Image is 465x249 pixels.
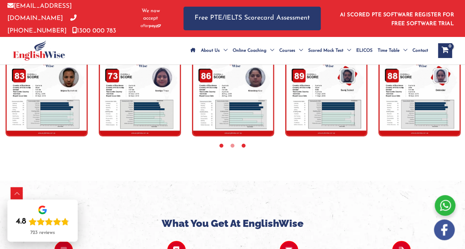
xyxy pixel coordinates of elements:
span: Time Table [378,38,400,64]
a: 1300 000 783 [72,28,116,34]
div: 723 reviews [30,230,55,236]
span: About Us [201,38,220,64]
span: Menu Toggle [266,38,274,64]
img: Afterpay-Logo [141,24,161,28]
a: Online CoachingMenu Toggle [230,38,277,64]
a: Contact [410,38,431,64]
span: Contact [412,38,428,64]
img: Debinder [378,52,461,136]
img: Sandipa Thapa [99,52,181,136]
span: Online Coaching [233,38,266,64]
h4: What You Get At EnglishWise [7,218,458,229]
div: 4.8 [16,216,26,227]
a: About UsMenu Toggle [198,38,230,64]
span: Menu Toggle [220,38,228,64]
a: Free PTE/IELTS Scorecard Assessment [183,7,321,30]
span: We now accept [137,7,165,22]
span: Courses [279,38,295,64]
span: Menu Toggle [400,38,407,64]
img: Suraj Subedi [285,52,367,136]
nav: Site Navigation: Main Menu [188,38,431,64]
span: Menu Toggle [343,38,351,64]
span: ELICOS [356,38,373,64]
a: CoursesMenu Toggle [277,38,306,64]
img: Srijana Budhathoki [6,52,88,136]
aside: Header Widget 1 [336,6,458,30]
span: Scored Mock Test [308,38,343,64]
div: Rating: 4.8 out of 5 [16,216,69,227]
a: Time TableMenu Toggle [375,38,410,64]
a: AI SCORED PTE SOFTWARE REGISTER FOR FREE SOFTWARE TRIAL [340,12,454,27]
a: [EMAIL_ADDRESS][DOMAIN_NAME] [7,3,72,21]
img: Kirandeep Kaur [192,52,274,136]
a: Scored Mock TestMenu Toggle [306,38,354,64]
span: Menu Toggle [295,38,303,64]
img: cropped-ew-logo [13,40,65,61]
img: white-facebook.png [434,219,455,240]
a: [PHONE_NUMBER] [7,15,77,34]
a: View Shopping Cart, empty [438,43,452,58]
a: ELICOS [354,38,375,64]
